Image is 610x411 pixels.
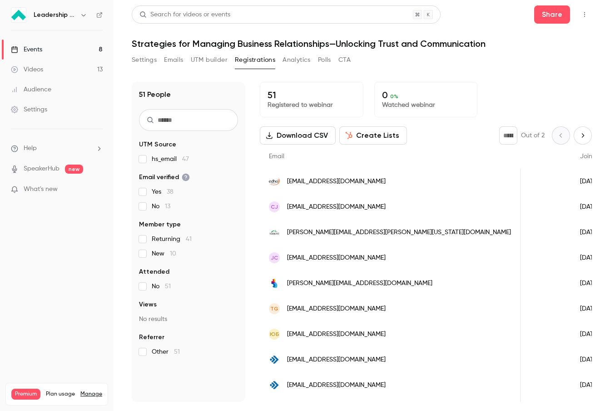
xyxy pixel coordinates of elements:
span: Referrer [139,333,164,342]
span: Returning [152,235,192,244]
span: [EMAIL_ADDRESS][DOMAIN_NAME] [287,177,386,186]
span: CJ [271,203,278,211]
span: [PERSON_NAME][EMAIL_ADDRESS][PERSON_NAME][US_STATE][DOMAIN_NAME] [287,228,511,237]
span: [EMAIL_ADDRESS][DOMAIN_NAME] [287,304,386,314]
span: Attended [139,267,169,276]
p: Out of 2 [521,131,545,140]
span: Help [24,144,37,153]
span: No [152,202,170,211]
p: Watched webinar [382,100,470,110]
img: Leadership Strategies - 2025 Webinars [11,8,26,22]
img: balladhealth.org [269,278,280,289]
span: [EMAIL_ADDRESS][DOMAIN_NAME] [287,202,386,212]
span: 51 [174,349,180,355]
span: 13 [165,203,170,210]
span: 38 [167,189,174,195]
button: Next page [574,126,592,145]
h1: 51 People [139,89,171,100]
span: 10 [170,251,176,257]
button: Emails [164,53,183,67]
span: ЮБ [270,330,279,338]
a: Manage [80,391,102,398]
span: [EMAIL_ADDRESS][DOMAIN_NAME] [287,253,386,263]
img: edho.cl [269,176,280,187]
button: Polls [318,53,331,67]
span: UTM Source [139,140,176,149]
p: 51 [268,90,356,100]
span: Email [269,153,284,160]
span: TG [270,305,278,313]
span: Plan usage [46,391,75,398]
img: cooperators.ca [269,354,280,365]
span: [EMAIL_ADDRESS][DOMAIN_NAME] [287,330,386,339]
button: Create Lists [339,126,407,145]
span: 0 % [390,93,398,100]
h1: Strategies for Managing Business Relationships—Unlocking Trust and Communication [132,38,592,49]
button: Share [534,5,570,24]
span: JC [271,254,278,262]
span: Premium [11,389,40,400]
span: Yes [152,187,174,196]
img: vermont.gov [269,227,280,238]
span: 41 [186,236,192,242]
button: Download CSV [260,126,336,145]
span: 51 [165,283,171,290]
span: hs_email [152,155,189,164]
p: 0 [382,90,470,100]
span: Email verified [139,173,190,182]
span: Member type [139,220,181,229]
img: cooperators.ca [269,380,280,391]
button: UTM builder [191,53,228,67]
span: Join date [580,153,608,160]
p: Registered to webinar [268,100,356,110]
a: SpeakerHub [24,164,60,174]
p: No results [139,315,238,324]
button: Analytics [283,53,311,67]
iframe: Noticeable Trigger [92,185,103,194]
span: [EMAIL_ADDRESS][DOMAIN_NAME] [287,355,386,365]
span: Other [152,347,180,356]
span: No [152,282,171,291]
div: Search for videos or events [139,10,230,20]
div: Settings [11,105,47,114]
button: Registrations [235,53,275,67]
div: Audience [11,85,51,94]
div: Events [11,45,42,54]
span: [EMAIL_ADDRESS][DOMAIN_NAME] [287,381,386,390]
span: New [152,249,176,258]
span: [PERSON_NAME][EMAIL_ADDRESS][DOMAIN_NAME] [287,279,432,288]
li: help-dropdown-opener [11,144,103,153]
h6: Leadership Strategies - 2025 Webinars [34,10,76,20]
section: facet-groups [139,140,238,356]
button: CTA [338,53,351,67]
span: Views [139,300,157,309]
div: Videos [11,65,43,74]
span: 47 [182,156,189,162]
span: What's new [24,185,58,194]
button: Settings [132,53,157,67]
span: new [65,165,83,174]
